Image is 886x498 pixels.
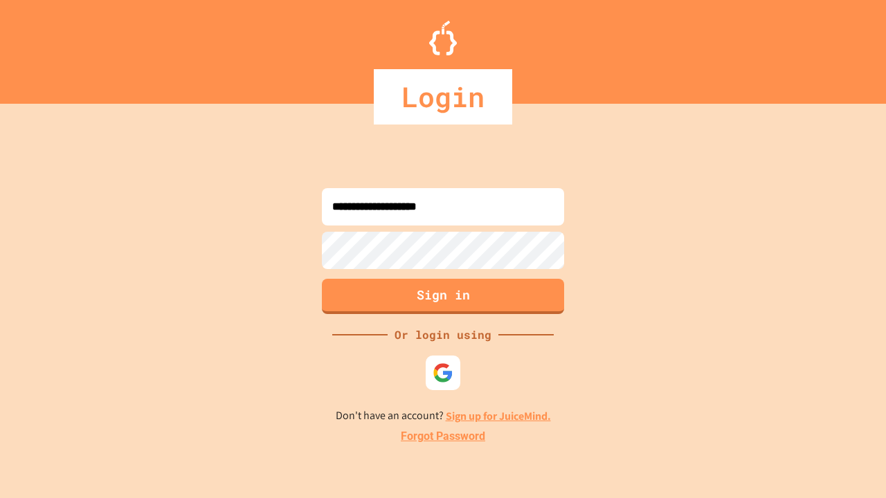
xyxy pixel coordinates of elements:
a: Sign up for JuiceMind. [446,409,551,423]
img: google-icon.svg [433,362,453,383]
div: Or login using [388,326,498,343]
p: Don't have an account? [336,407,551,425]
div: Login [374,69,512,124]
button: Sign in [322,279,564,314]
img: Logo.svg [429,21,457,55]
a: Forgot Password [401,428,485,445]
